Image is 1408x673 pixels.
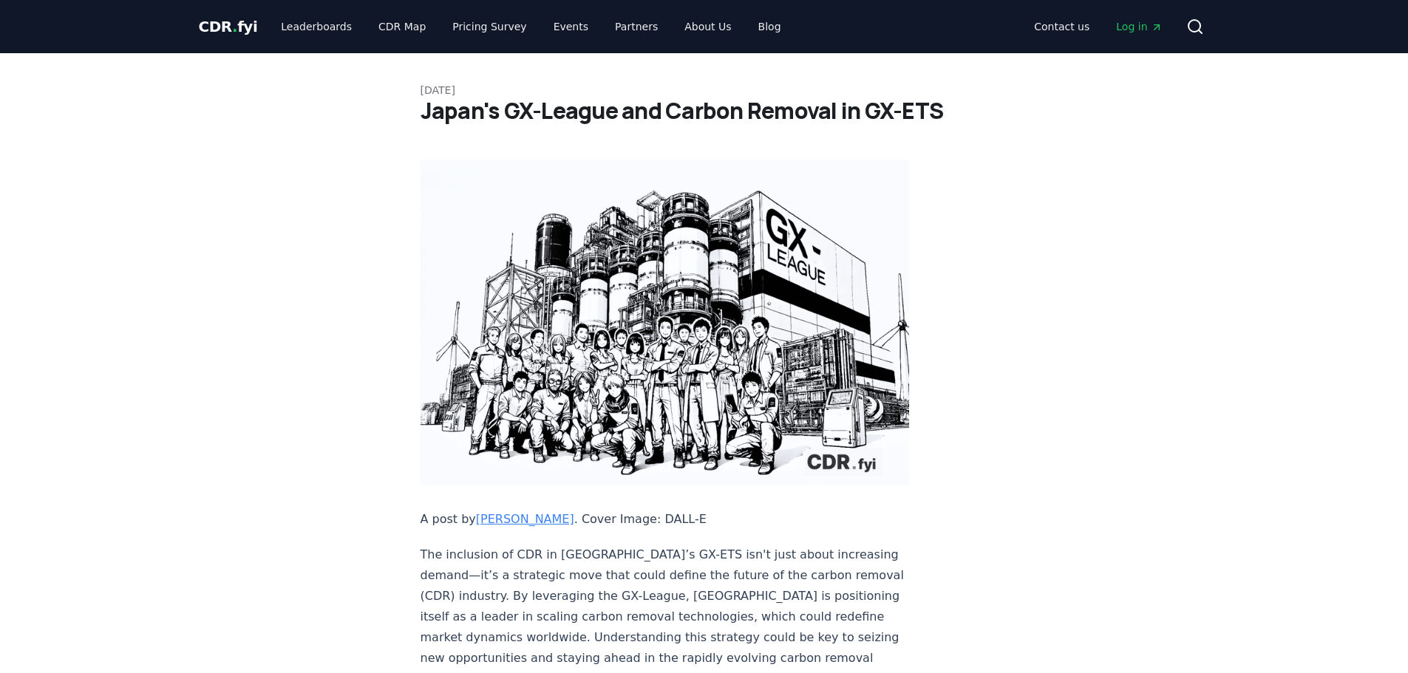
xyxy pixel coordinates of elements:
nav: Main [269,13,792,40]
a: [PERSON_NAME] [476,512,574,526]
a: Contact us [1022,13,1101,40]
nav: Main [1022,13,1174,40]
span: CDR fyi [199,18,258,35]
a: Leaderboards [269,13,364,40]
a: CDR.fyi [199,16,258,37]
a: About Us [673,13,743,40]
a: CDR Map [367,13,438,40]
a: Events [542,13,600,40]
p: A post by . Cover Image: DALL-E [421,509,910,530]
p: [DATE] [421,83,988,98]
a: Partners [603,13,670,40]
span: . [232,18,237,35]
a: Blog [746,13,793,40]
span: Log in [1116,19,1162,34]
img: blog post image [421,160,910,485]
h1: Japan's GX-League and Carbon Removal in GX-ETS [421,98,988,124]
a: Pricing Survey [441,13,538,40]
a: Log in [1104,13,1174,40]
